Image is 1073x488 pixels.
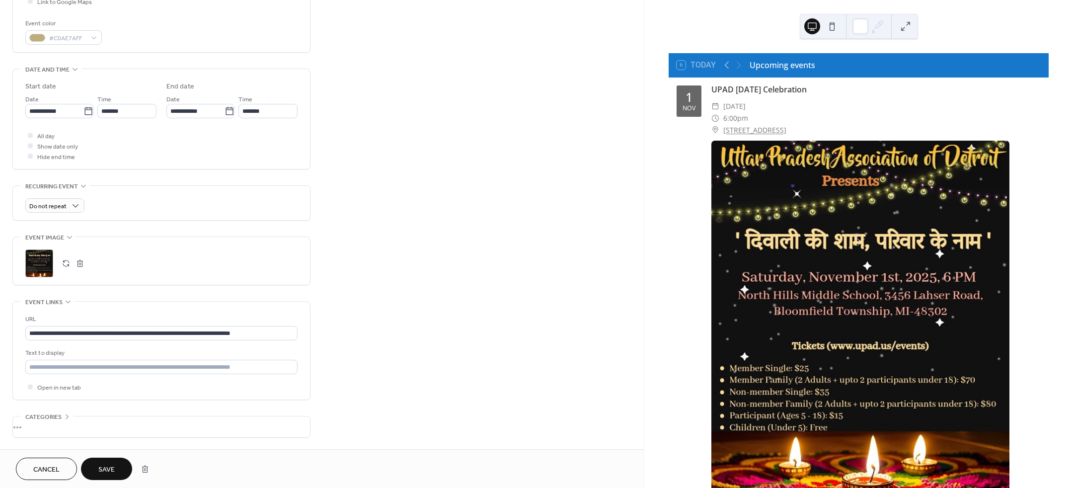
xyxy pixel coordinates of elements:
[16,458,77,480] button: Cancel
[238,94,252,105] span: Time
[37,142,78,152] span: Show date only
[37,131,55,142] span: All day
[25,249,53,277] div: ;
[166,81,194,92] div: End date
[37,152,75,163] span: Hide end time
[723,124,786,136] a: [STREET_ADDRESS]
[25,94,39,105] span: Date
[723,112,748,124] span: 6:00pm
[25,81,56,92] div: Start date
[25,314,296,325] div: URL
[25,297,63,308] span: Event links
[25,65,70,75] span: Date and time
[166,94,180,105] span: Date
[33,465,60,475] span: Cancel
[723,100,746,112] span: [DATE]
[81,458,132,480] button: Save
[711,124,719,136] div: ​
[37,383,81,393] span: Open in new tab
[49,33,86,44] span: #C0AE7AFF
[97,94,111,105] span: Time
[13,416,310,437] div: •••
[25,233,64,243] span: Event image
[711,83,1041,95] div: UPAD [DATE] Celebration
[683,105,695,112] div: Nov
[98,465,115,475] span: Save
[711,112,719,124] div: ​
[750,59,815,71] div: Upcoming events
[686,91,692,103] div: 1
[29,201,67,212] span: Do not repeat
[25,348,296,358] div: Text to display
[25,412,62,422] span: Categories
[25,181,78,192] span: Recurring event
[25,18,100,29] div: Event color
[711,100,719,112] div: ​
